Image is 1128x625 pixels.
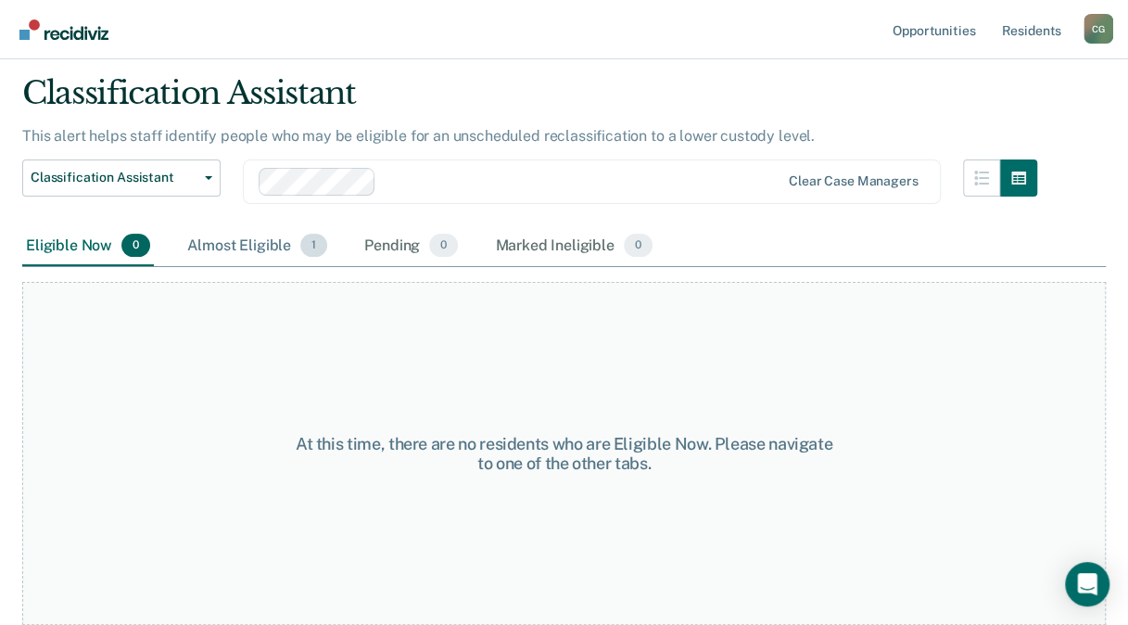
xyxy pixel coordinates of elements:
div: C G [1084,14,1113,44]
div: Classification Assistant [22,74,1037,127]
p: This alert helps staff identify people who may be eligible for an unscheduled reclassification to... [22,127,815,145]
span: 0 [121,234,150,258]
span: 1 [300,234,327,258]
img: Recidiviz [19,19,108,40]
div: Open Intercom Messenger [1065,562,1109,606]
span: 0 [429,234,458,258]
span: Classification Assistant [31,170,197,185]
span: 0 [624,234,653,258]
div: Clear case managers [789,173,918,189]
div: Marked Ineligible0 [491,226,656,267]
div: Eligible Now0 [22,226,154,267]
div: Pending0 [361,226,462,267]
div: Almost Eligible1 [184,226,331,267]
button: Profile dropdown button [1084,14,1113,44]
button: Classification Assistant [22,159,221,197]
div: At this time, there are no residents who are Eligible Now. Please navigate to one of the other tabs. [294,434,835,474]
